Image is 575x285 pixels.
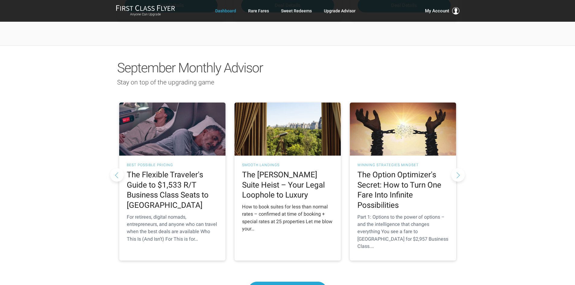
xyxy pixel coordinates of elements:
[451,168,465,182] button: Next slide
[117,79,214,86] span: Stay on top of the upgrading game
[117,60,263,76] span: September Monthly Advisor
[248,5,269,16] a: Rare Fares
[110,168,124,182] button: Previous slide
[357,214,449,250] div: Part 1: Options to the power of options – and the intelligence that changes everything You see a ...
[127,163,218,167] h3: Best Possible Pricing
[235,103,341,261] a: Smooth Landings The [PERSON_NAME] Suite Heist – Your Legal Loophole to Luxury How to book suites ...
[116,5,175,17] a: First Class FlyerAnyone Can Upgrade
[127,170,218,211] h2: The Flexible Traveler's Guide to $1,533 R/T Business Class Seats to [GEOGRAPHIC_DATA]
[242,163,333,167] h3: Smooth Landings
[425,7,459,14] button: My Account
[242,203,333,233] div: How to book suites for less than normal rates – confirmed at time of booking + special rates at 2...
[357,163,449,167] h3: Winning Strategies Mindset
[324,5,356,16] a: Upgrade Advisor
[242,170,333,200] h2: The [PERSON_NAME] Suite Heist – Your Legal Loophole to Luxury
[357,170,449,211] h2: The Option Optimizer's Secret: How to Turn One Fare Into Infinite Possibilities
[127,214,218,243] div: For retirees, digital nomads, entrepreneurs, and anyone who can travel when the best deals are av...
[215,5,236,16] a: Dashboard
[281,5,312,16] a: Sweet Redeems
[119,103,225,261] a: Best Possible Pricing The Flexible Traveler's Guide to $1,533 R/T Business Class Seats to [GEOGRA...
[425,7,449,14] span: My Account
[116,5,175,11] img: First Class Flyer
[350,103,456,261] a: Winning Strategies Mindset The Option Optimizer's Secret: How to Turn One Fare Into Infinite Poss...
[116,12,175,17] small: Anyone Can Upgrade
